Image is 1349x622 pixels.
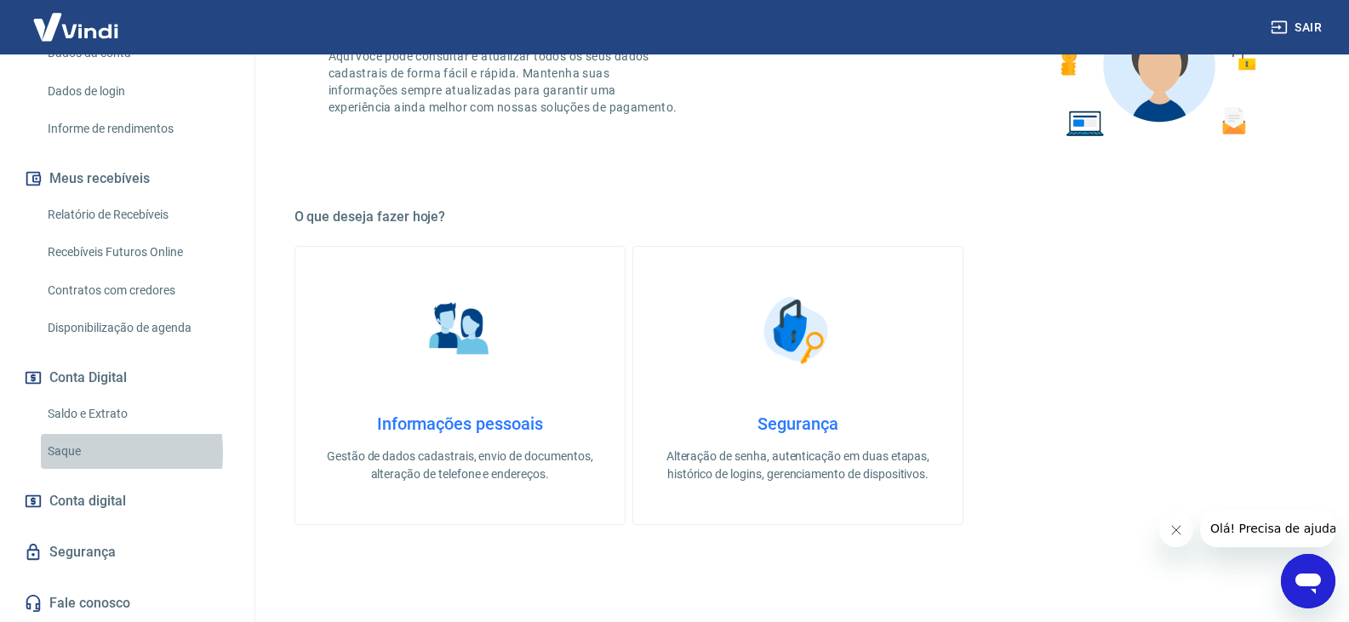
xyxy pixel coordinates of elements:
p: Gestão de dados cadastrais, envio de documentos, alteração de telefone e endereços. [323,448,597,483]
a: Contratos com credores [41,273,234,308]
a: Saldo e Extrato [41,397,234,431]
img: Vindi [20,1,131,53]
img: Informações pessoais [417,288,502,373]
button: Conta Digital [20,359,234,397]
p: Alteração de senha, autenticação em duas etapas, histórico de logins, gerenciamento de dispositivos. [660,448,935,483]
img: Segurança [755,288,840,373]
span: Olá! Precisa de ajuda? [10,12,143,26]
a: Conta digital [20,482,234,520]
span: Conta digital [49,489,126,513]
a: Segurança [20,534,234,571]
a: Recebíveis Futuros Online [41,235,234,270]
a: Informações pessoaisInformações pessoaisGestão de dados cadastrais, envio de documentos, alteraçã... [294,246,626,525]
h4: Segurança [660,414,935,434]
a: Relatório de Recebíveis [41,197,234,232]
a: SegurançaSegurançaAlteração de senha, autenticação em duas etapas, histórico de logins, gerenciam... [632,246,963,525]
button: Meus recebíveis [20,160,234,197]
button: Sair [1267,12,1329,43]
a: Disponibilização de agenda [41,311,234,345]
iframe: Mensagem da empresa [1200,510,1335,547]
a: Dados de login [41,74,234,109]
h5: O que deseja fazer hoje? [294,208,1302,225]
a: Informe de rendimentos [41,111,234,146]
a: Saque [41,434,234,469]
iframe: Fechar mensagem [1159,513,1193,547]
iframe: Botão para abrir a janela de mensagens [1281,554,1335,608]
h4: Informações pessoais [323,414,597,434]
a: Fale conosco [20,585,234,622]
p: Aqui você pode consultar e atualizar todos os seus dados cadastrais de forma fácil e rápida. Mant... [329,48,681,116]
